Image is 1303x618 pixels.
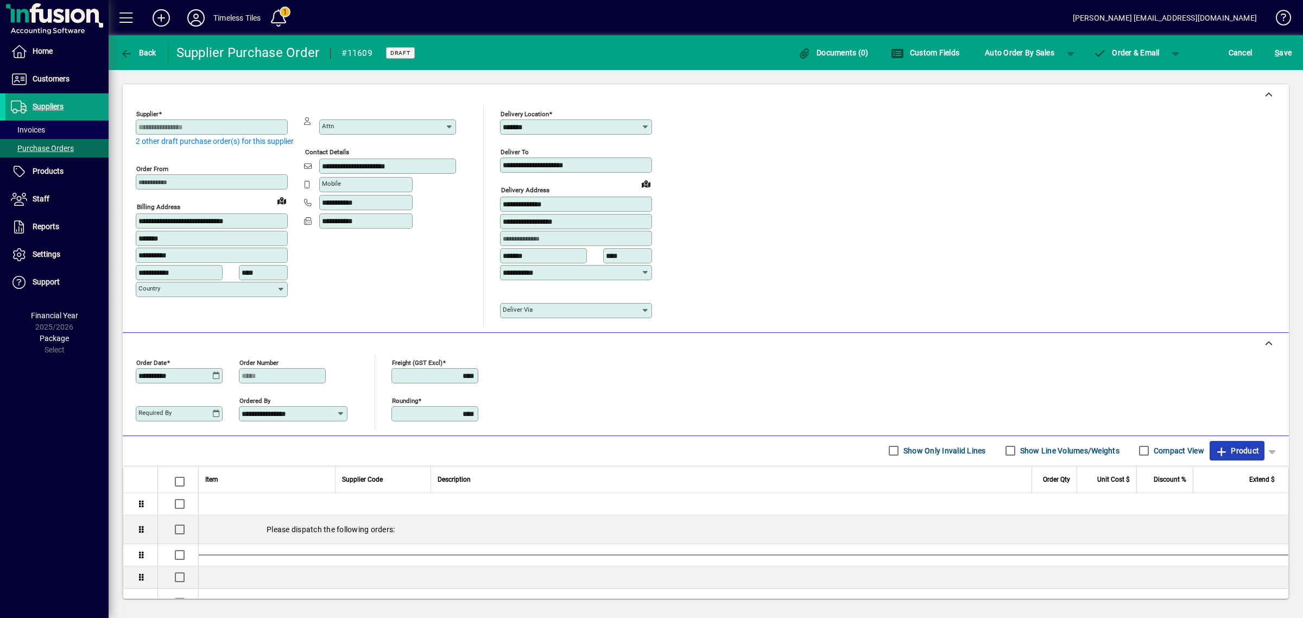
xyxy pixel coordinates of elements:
span: Discount % [1154,474,1186,485]
div: Please dispatch the following orders: [199,515,1288,544]
a: Support [5,269,109,296]
span: Extend $ [1249,474,1275,485]
span: Order Qty [1043,474,1070,485]
mat-label: Rounding [392,396,418,404]
span: Custom Fields [891,48,959,57]
div: ** sample for showroom please with labels, I will add the labels once we have mounted for display... [199,589,1288,617]
span: Auto Order By Sales [985,44,1054,61]
span: Products [33,167,64,175]
div: [PERSON_NAME] [EMAIL_ADDRESS][DOMAIN_NAME] [1073,9,1257,27]
span: Home [33,47,53,55]
span: Cancel [1229,44,1253,61]
mat-label: Country [138,285,160,292]
a: Products [5,158,109,185]
mat-label: Order from [136,165,168,173]
div: Timeless Tiles [213,9,261,27]
mat-label: Freight (GST excl) [392,358,442,366]
span: Customers [33,74,69,83]
label: Compact View [1152,445,1204,456]
label: Show Only Invalid Lines [901,445,986,456]
a: Customers [5,66,109,93]
mat-label: Delivery Location [501,110,549,118]
button: Cancel [1226,43,1255,62]
mat-label: Required by [138,409,172,417]
span: Item [205,474,218,485]
button: Custom Fields [888,43,962,62]
a: Purchase Orders [5,139,109,157]
button: Save [1272,43,1294,62]
div: #11609 [341,45,372,62]
div: Supplier Purchase Order [176,44,320,61]
mat-label: Order date [136,358,167,366]
button: Profile [179,8,213,28]
span: Support [33,278,60,286]
button: Add [144,8,179,28]
span: Documents (0) [798,48,869,57]
a: Settings [5,241,109,268]
span: Financial Year [31,311,78,320]
span: Supplier Code [342,474,383,485]
span: Settings [33,250,60,258]
a: Invoices [5,121,109,139]
app-page-header-button: Back [109,43,168,62]
mat-label: Order number [239,358,279,366]
button: Product [1210,441,1264,461]
span: ave [1275,44,1292,61]
button: Auto Order By Sales [979,43,1060,62]
a: View on map [637,175,655,192]
span: Product [1215,442,1259,459]
mat-label: Deliver To [501,148,529,156]
span: Order & Email [1093,48,1160,57]
span: Purchase Orders [11,144,74,153]
button: Back [117,43,159,62]
a: View on map [273,192,290,209]
span: Description [438,474,471,485]
mat-label: Attn [322,122,334,130]
label: Show Line Volumes/Weights [1018,445,1119,456]
span: Suppliers [33,102,64,111]
button: Documents (0) [795,43,871,62]
span: Staff [33,194,49,203]
mat-label: Deliver via [503,306,533,313]
mat-label: Supplier [136,110,159,118]
mat-label: Mobile [322,180,341,187]
mat-label: Ordered by [239,396,270,404]
a: Knowledge Base [1268,2,1289,37]
span: Draft [390,49,410,56]
a: Staff [5,186,109,213]
a: Reports [5,213,109,241]
span: S [1275,48,1279,57]
span: Back [120,48,156,57]
span: Package [40,334,69,343]
span: Reports [33,222,59,231]
span: Invoices [11,125,45,134]
span: Unit Cost $ [1097,474,1130,485]
a: Home [5,38,109,65]
button: Order & Email [1088,43,1165,62]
